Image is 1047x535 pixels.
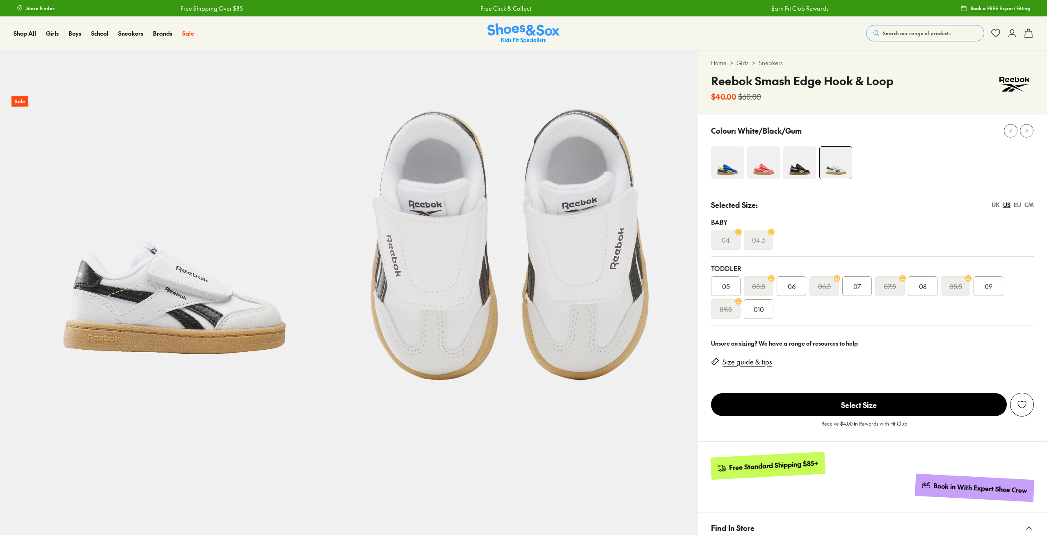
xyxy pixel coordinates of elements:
[853,281,861,291] span: 07
[711,125,736,136] p: Colour:
[349,50,698,399] img: 5-525870_1
[711,91,736,102] b: $40.00
[736,59,749,67] a: Girls
[711,146,744,179] img: 4-526694_1
[14,29,36,38] a: Shop All
[747,146,780,179] img: 4-526699_1
[711,393,1007,417] button: Select Size
[960,1,1031,16] a: Book a FREE Expert Fitting
[711,59,727,67] a: Home
[788,281,796,291] span: 06
[738,125,802,136] p: White/Black/Gum
[46,29,59,37] span: Girls
[69,29,81,37] span: Boys
[711,217,1034,227] div: Baby
[818,281,831,291] s: 06.5
[153,29,172,37] span: Brands
[994,72,1034,97] img: Vendor logo
[91,29,108,37] span: School
[26,5,55,12] span: Store Finder
[711,339,1034,348] div: Unsure on sizing? We have a range of resources to help
[883,30,951,37] span: Search our range of products
[884,281,896,291] s: 07.5
[720,304,732,314] s: 09.5
[919,281,927,291] span: 08
[754,304,764,314] span: 010
[949,281,962,291] s: 08.5
[933,481,1028,495] div: Book in With Expert Shoe Crew
[711,199,758,210] p: Selected Size:
[398,4,449,13] a: Free Click & Collect
[970,5,1031,12] span: Book a FREE Expert Fitting
[729,459,819,472] div: Free Standard Shipping $85+
[182,29,194,38] a: Sale
[722,357,772,367] a: Size guide & tips
[46,29,59,38] a: Girls
[98,4,160,13] a: Free Shipping Over $85
[182,29,194,37] span: Sale
[738,91,761,102] s: $60.00
[866,25,984,41] button: Search our range of products
[783,146,816,179] img: 4-525864_1
[821,420,907,435] p: Receive $4.00 in Rewards with Fit Club
[985,281,992,291] span: 09
[915,474,1034,502] a: Book in With Expert Shoe Crew
[1024,200,1034,209] div: CM
[752,281,765,291] s: 05.5
[722,235,730,245] s: 04
[711,59,1034,67] div: > >
[118,29,143,38] a: Sneakers
[820,147,852,179] img: 4-525869_1
[91,29,108,38] a: School
[689,4,746,13] a: Earn Fit Club Rewards
[11,96,28,107] p: Sale
[487,23,560,43] img: SNS_Logo_Responsive.svg
[1003,200,1010,209] div: US
[16,1,55,16] a: Store Finder
[118,29,143,37] span: Sneakers
[1014,200,1021,209] div: EU
[711,72,894,89] h4: Reebok Smash Edge Hook & Loop
[14,29,36,37] span: Shop All
[752,235,766,245] s: 04.5
[711,452,825,480] a: Free Standard Shipping $85+
[69,29,81,38] a: Boys
[487,23,560,43] a: Shoes & Sox
[992,200,1000,209] div: UK
[711,393,1007,416] span: Select Size
[1010,393,1034,417] button: Add to Wishlist
[711,263,1034,273] div: Toddler
[153,29,172,38] a: Brands
[722,281,730,291] span: 05
[759,59,783,67] a: Sneakers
